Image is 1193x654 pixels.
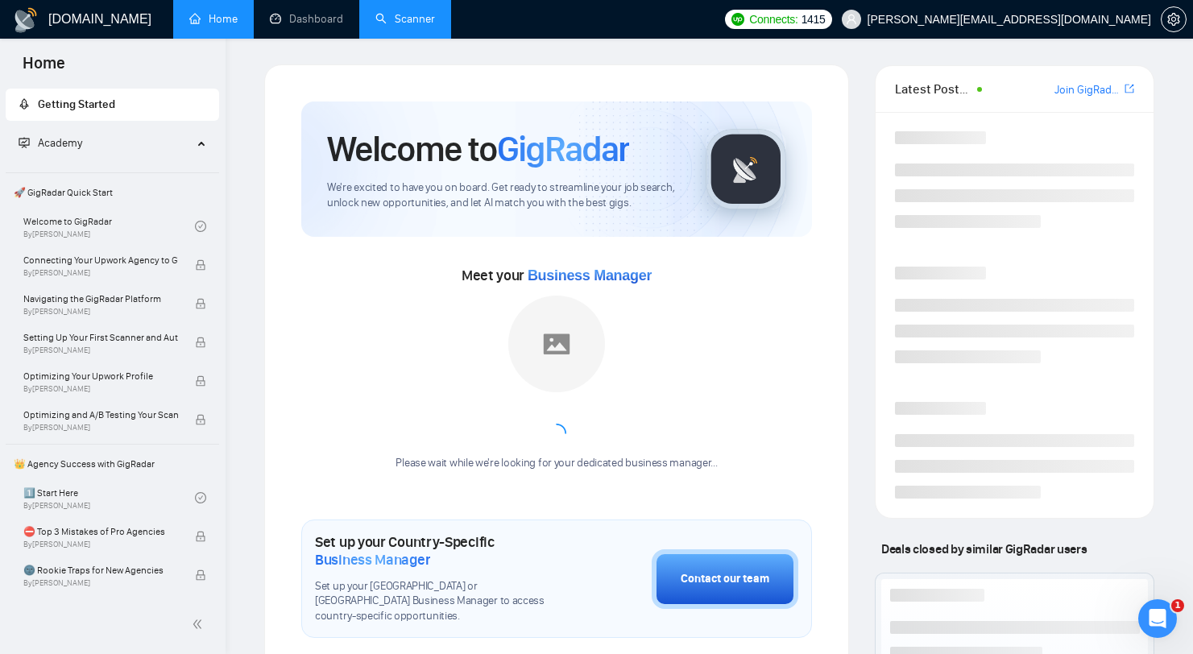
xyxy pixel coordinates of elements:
[23,384,178,394] span: By [PERSON_NAME]
[546,423,567,444] span: loading
[23,562,178,578] span: 🌚 Rookie Traps for New Agencies
[846,14,857,25] span: user
[749,10,797,28] span: Connects:
[681,570,769,588] div: Contact our team
[895,79,972,99] span: Latest Posts from the GigRadar Community
[23,423,178,433] span: By [PERSON_NAME]
[23,407,178,423] span: Optimizing and A/B Testing Your Scanner for Better Results
[462,267,652,284] span: Meet your
[23,480,195,515] a: 1️⃣ Start HereBy[PERSON_NAME]
[315,533,571,569] h1: Set up your Country-Specific
[189,12,238,26] a: homeHome
[23,368,178,384] span: Optimizing Your Upwork Profile
[19,98,30,110] span: rocket
[315,551,430,569] span: Business Manager
[38,97,115,111] span: Getting Started
[23,209,195,244] a: Welcome to GigRadarBy[PERSON_NAME]
[19,137,30,148] span: fund-projection-screen
[19,136,82,150] span: Academy
[6,89,219,121] li: Getting Started
[10,52,78,85] span: Home
[375,12,435,26] a: searchScanner
[270,12,343,26] a: dashboardDashboard
[327,127,629,171] h1: Welcome to
[1161,6,1187,32] button: setting
[23,268,178,278] span: By [PERSON_NAME]
[23,291,178,307] span: Navigating the GigRadar Platform
[195,221,206,232] span: check-circle
[195,337,206,348] span: lock
[1125,81,1134,97] a: export
[1161,13,1187,26] a: setting
[192,616,208,632] span: double-left
[875,535,1093,563] span: Deals closed by similar GigRadar users
[195,569,206,581] span: lock
[731,13,744,26] img: upwork-logo.png
[195,375,206,387] span: lock
[802,10,826,28] span: 1415
[23,578,178,588] span: By [PERSON_NAME]
[7,176,217,209] span: 🚀 GigRadar Quick Start
[195,259,206,271] span: lock
[23,252,178,268] span: Connecting Your Upwork Agency to GigRadar
[706,129,786,209] img: gigradar-logo.png
[195,492,206,503] span: check-circle
[23,346,178,355] span: By [PERSON_NAME]
[497,127,629,171] span: GigRadar
[23,307,178,317] span: By [PERSON_NAME]
[195,414,206,425] span: lock
[1125,82,1134,95] span: export
[38,136,82,150] span: Academy
[327,180,680,211] span: We're excited to have you on board. Get ready to streamline your job search, unlock new opportuni...
[386,456,727,471] div: Please wait while we're looking for your dedicated business manager...
[1171,599,1184,612] span: 1
[315,579,571,625] span: Set up your [GEOGRAPHIC_DATA] or [GEOGRAPHIC_DATA] Business Manager to access country-specific op...
[528,267,652,284] span: Business Manager
[1054,81,1121,99] a: Join GigRadar Slack Community
[23,329,178,346] span: Setting Up Your First Scanner and Auto-Bidder
[195,298,206,309] span: lock
[13,7,39,33] img: logo
[508,296,605,392] img: placeholder.png
[1138,599,1177,638] iframe: Intercom live chat
[195,531,206,542] span: lock
[7,448,217,480] span: 👑 Agency Success with GigRadar
[23,524,178,540] span: ⛔ Top 3 Mistakes of Pro Agencies
[652,549,798,609] button: Contact our team
[23,540,178,549] span: By [PERSON_NAME]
